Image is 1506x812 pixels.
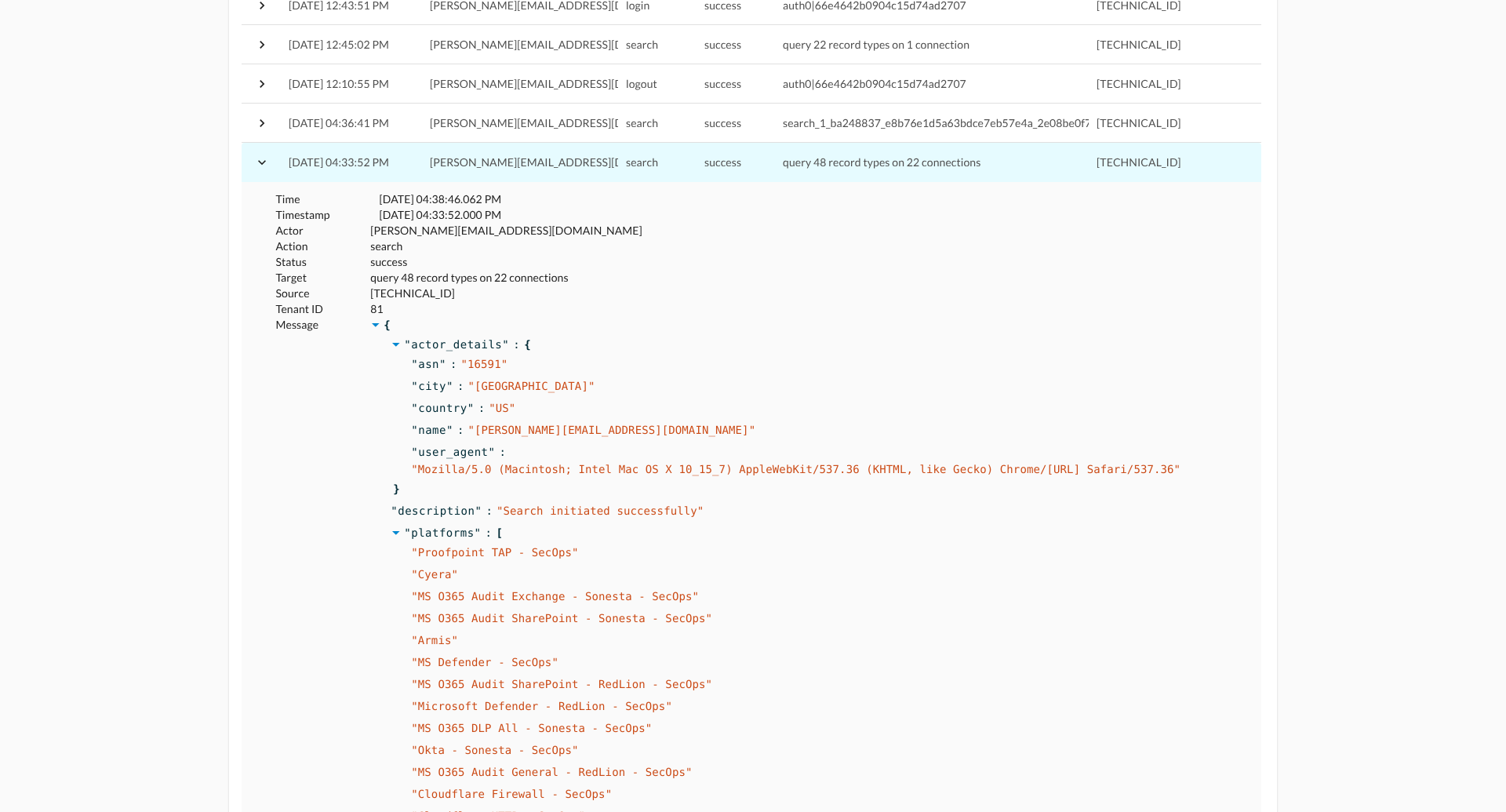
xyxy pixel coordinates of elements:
span: user_agent [418,444,488,461]
span: " 16591 " [460,359,507,371]
span: [TECHNICAL_ID] [1097,116,1181,129]
span: [PERSON_NAME][EMAIL_ADDRESS][DOMAIN_NAME] [430,116,702,129]
span: query 48 record types on 22 connections [783,155,980,169]
p: Target [276,267,362,286]
p: [DATE] 04:36:41 PM [289,115,389,131]
span: success [704,38,741,51]
p: Status [276,251,362,270]
span: success [370,255,407,268]
span: search_1_ba248837_e8b76e1d5a63bdce7eb57e4a_2e08be0f7245c3e3 [783,116,1134,129]
span: " [PERSON_NAME][EMAIL_ADDRESS][DOMAIN_NAME] " [467,424,755,437]
span: " [475,527,482,540]
span: [TECHNICAL_ID] [1097,155,1181,169]
p: [DATE] 12:10:55 PM [289,76,389,92]
span: 81 [370,302,383,315]
span: success [704,77,741,90]
span: " Cloudflare Firewall - SecOps " [411,788,612,801]
span: " [502,339,509,351]
p: Source [276,282,362,301]
p: Tenant ID [276,298,362,317]
span: name [418,422,446,439]
span: city [418,378,446,395]
span: } [391,481,400,498]
span: " MS O365 Audit SharePoint - RedLion - SecOps " [411,679,712,691]
span: " [GEOGRAPHIC_DATA] " [467,381,595,393]
span: query 22 record types on 1 connection [783,38,969,51]
span: " [446,381,453,393]
span: search [626,116,658,129]
span: asn [418,356,439,373]
span: logout [626,77,657,90]
span: query 48 record types on 22 connections [370,271,568,284]
span: " MS Defender - SecOps " [411,657,558,669]
p: Actor [276,220,362,239]
span: search [626,155,658,169]
span: " MS O365 Audit General - RedLion - SecOps " [411,766,692,779]
span: " [391,505,398,518]
span: : [457,422,464,439]
span: [PERSON_NAME][EMAIL_ADDRESS][DOMAIN_NAME] [430,155,702,169]
span: " Okta - Sonesta - SecOps " [411,745,578,757]
span: " US " [489,402,515,415]
p: [DATE] 04:38:46.062 PM [380,191,502,207]
span: : [486,525,493,542]
span: country [418,400,467,417]
span: " [404,339,411,351]
span: " MS O365 Audit SharePoint - Sonesta - SecOps " [411,613,712,625]
span: " [467,402,475,415]
span: : [499,444,506,461]
span: actor_details [411,339,502,351]
span: { [384,317,391,334]
span: [TECHNICAL_ID] [1097,77,1181,90]
span: : [478,400,486,417]
span: success [704,155,741,169]
span: " [411,381,418,393]
span: search [626,38,658,51]
span: platforms [411,527,474,540]
span: [TECHNICAL_ID] [1097,38,1181,51]
span: " Armis " [411,635,458,647]
span: " Proofpoint TAP - SecOps " [411,547,578,559]
span: " [475,505,482,518]
span: { [524,337,531,354]
span: " [446,424,453,437]
span: : [486,503,493,520]
span: [ [496,525,503,542]
span: [PERSON_NAME][EMAIL_ADDRESS][DOMAIN_NAME] [370,224,642,237]
span: search [370,239,402,253]
span: " [404,527,411,540]
span: : [457,378,464,395]
p: [DATE] 12:45:02 PM [289,37,389,53]
span: " Search initiated successfully " [497,505,704,518]
span: " Mozilla/5.0 (Macintosh; Intel Mac OS X 10_15_7) AppleWebKit/537.36 (KHTML, like Gecko) Chrome/[... [411,464,1180,476]
span: description [398,503,475,520]
span: " Microsoft Defender - RedLion - SecOps " [411,701,672,713]
span: auth0|66e4642b0904c15d74ad2707 [783,77,966,90]
span: : [450,356,457,373]
span: [PERSON_NAME][EMAIL_ADDRESS][DOMAIN_NAME] [430,77,702,90]
span: " [439,359,446,371]
span: " [411,359,418,371]
p: [DATE] 04:33:52.000 PM [380,207,502,223]
p: Timestamp [276,204,370,223]
span: " MS O365 DLP All - Sonesta - SecOps " [411,723,652,735]
span: " Cyera " [411,569,458,581]
p: Time [276,188,370,207]
span: [TECHNICAL_ID] [370,286,455,300]
p: Action [276,235,362,254]
p: [DATE] 04:33:52 PM [289,155,389,170]
span: " [489,446,496,459]
span: " [411,446,418,459]
span: " MS O365 Audit Exchange - Sonesta - SecOps " [411,591,699,603]
span: " [411,424,418,437]
span: [PERSON_NAME][EMAIL_ADDRESS][DOMAIN_NAME] [430,38,702,51]
span: " [411,402,418,415]
span: success [704,116,741,129]
span: : [513,337,520,354]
